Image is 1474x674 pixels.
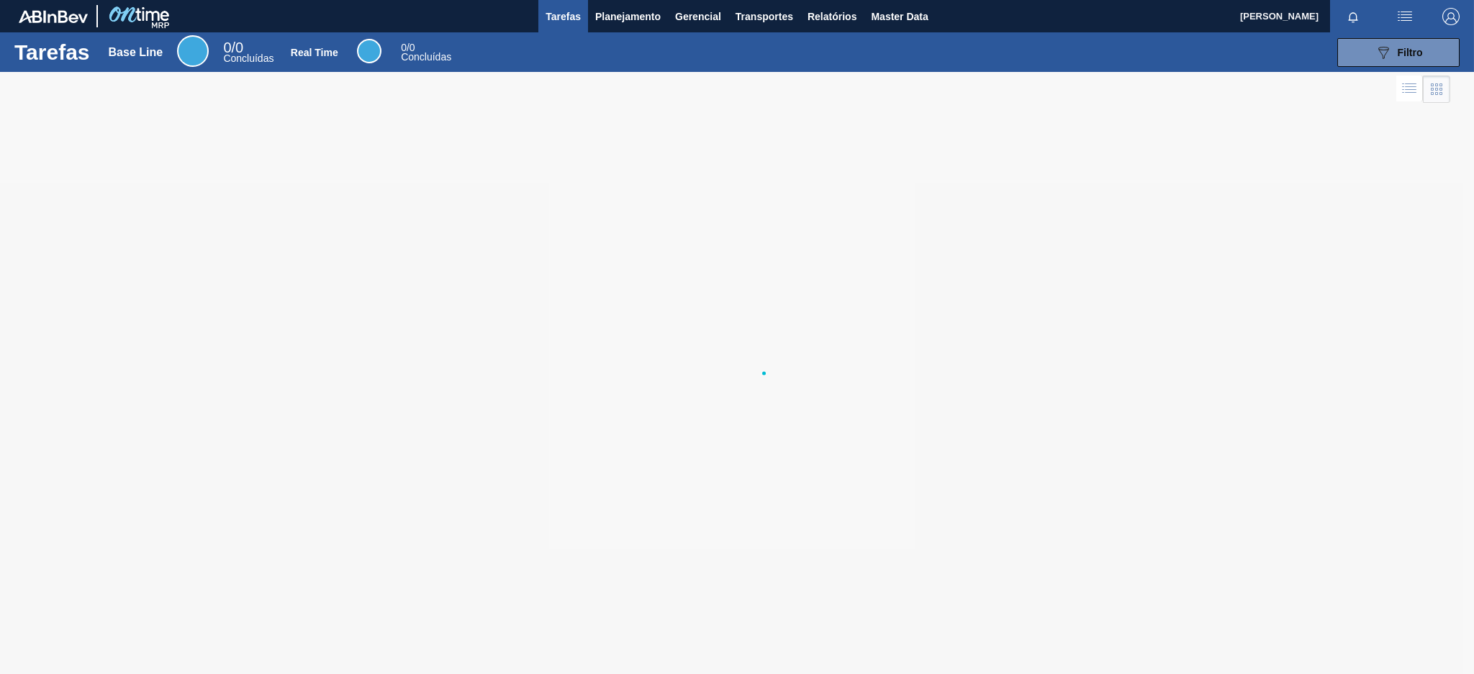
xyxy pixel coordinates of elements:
div: Base Line [109,46,163,59]
img: userActions [1396,8,1414,25]
span: Concluídas [401,51,451,63]
span: Transportes [736,8,793,25]
span: Master Data [871,8,928,25]
img: TNhmsLtSVTkK8tSr43FrP2fwEKptu5GPRR3wAAAABJRU5ErkJggg== [19,10,88,23]
img: Logout [1442,8,1460,25]
span: Tarefas [546,8,581,25]
span: / 0 [223,40,243,55]
div: Real Time [291,47,338,58]
div: Real Time [357,39,381,63]
div: Base Line [223,42,273,63]
span: 0 [401,42,407,53]
button: Notificações [1330,6,1376,27]
h1: Tarefas [14,44,90,60]
span: Filtro [1398,47,1423,58]
div: Real Time [401,43,451,62]
button: Filtro [1337,38,1460,67]
span: / 0 [401,42,415,53]
span: 0 [223,40,231,55]
div: Base Line [177,35,209,67]
span: Concluídas [223,53,273,64]
span: Gerencial [675,8,721,25]
span: Relatórios [808,8,856,25]
span: Planejamento [595,8,661,25]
